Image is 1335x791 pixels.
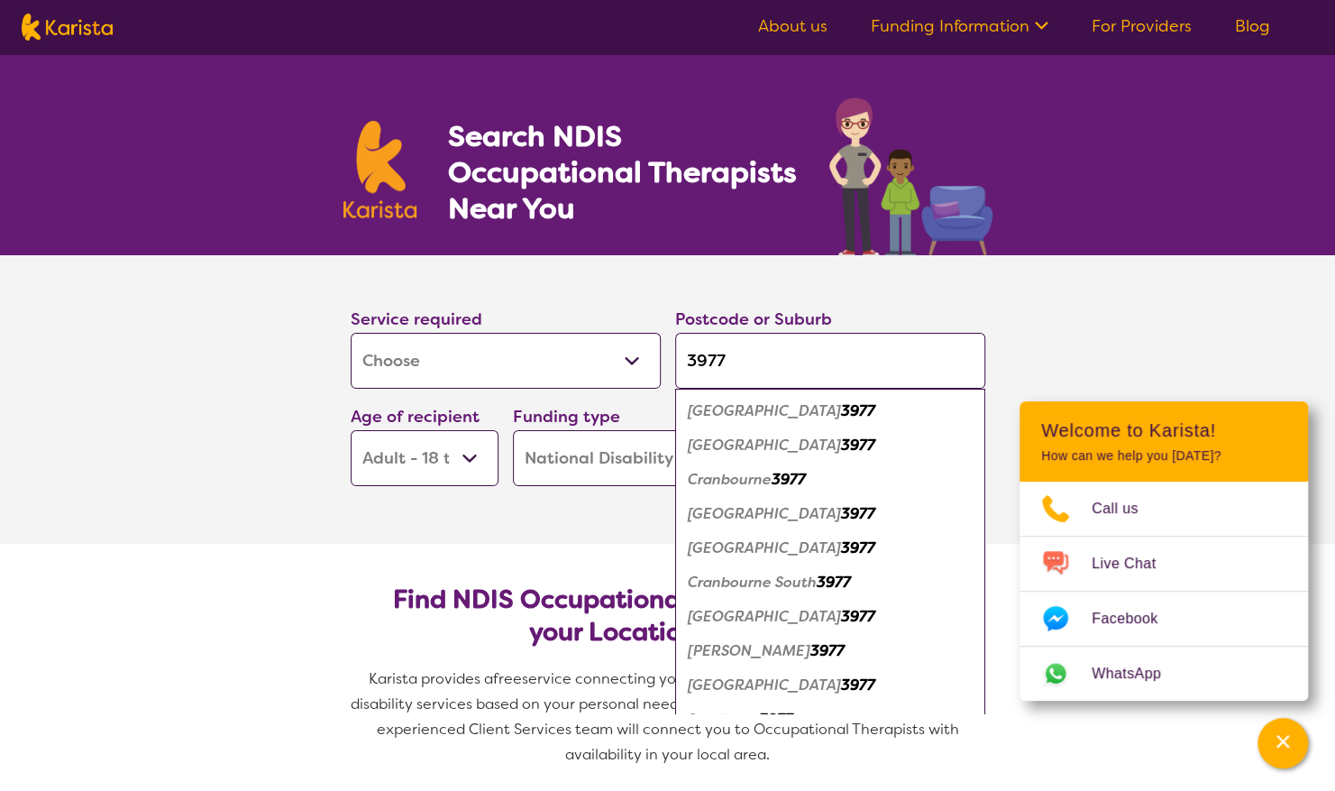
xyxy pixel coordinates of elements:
[1020,647,1308,701] a: Web link opens in a new tab.
[688,607,841,626] em: [GEOGRAPHIC_DATA]
[688,676,841,694] em: [GEOGRAPHIC_DATA]
[684,497,976,531] div: Cranbourne East 3977
[841,436,875,455] em: 3977
[759,710,793,729] em: 3977
[1092,550,1177,577] span: Live Chat
[493,669,522,688] span: free
[351,669,989,764] span: service connecting you with Occupational Therapists and other disability services based on your p...
[684,428,976,463] div: Cannons Creek 3977
[351,406,480,428] label: Age of recipient
[684,600,976,634] div: Cranbourne West 3977
[1092,15,1192,37] a: For Providers
[447,118,798,226] h1: Search NDIS Occupational Therapists Near You
[829,97,992,255] img: occupational-therapy
[343,121,417,218] img: Karista logo
[1092,495,1160,522] span: Call us
[684,634,976,668] div: Devon Meadows 3977
[688,436,841,455] em: [GEOGRAPHIC_DATA]
[810,641,845,660] em: 3977
[688,641,810,660] em: [PERSON_NAME]
[841,676,875,694] em: 3977
[688,573,817,592] em: Cranbourne South
[351,308,482,330] label: Service required
[22,14,113,41] img: Karista logo
[513,406,620,428] label: Funding type
[688,538,841,557] em: [GEOGRAPHIC_DATA]
[675,308,832,330] label: Postcode or Suburb
[684,394,976,428] div: Botanic Ridge 3977
[841,401,875,420] em: 3977
[365,584,971,648] h2: Find NDIS Occupational Therapists based on your Location & Needs
[841,504,875,523] em: 3977
[841,538,875,557] em: 3977
[1041,419,1286,441] h2: Welcome to Karista!
[1092,660,1183,687] span: WhatsApp
[688,470,772,489] em: Cranbourne
[1020,401,1308,701] div: Channel Menu
[1235,15,1270,37] a: Blog
[1020,482,1308,701] ul: Choose channel
[369,669,493,688] span: Karista provides a
[1041,448,1286,464] p: How can we help you [DATE]?
[688,504,841,523] em: [GEOGRAPHIC_DATA]
[675,333,985,389] input: Type
[684,531,976,566] div: Cranbourne North 3977
[871,15,1048,37] a: Funding Information
[1092,605,1179,632] span: Facebook
[684,566,976,600] div: Cranbourne South 3977
[758,15,828,37] a: About us
[772,470,806,489] em: 3977
[684,703,976,737] div: Sandhurst 3977
[684,668,976,703] div: Junction Village 3977
[841,607,875,626] em: 3977
[688,710,759,729] em: Sandhurst
[684,463,976,497] div: Cranbourne 3977
[817,573,851,592] em: 3977
[688,401,841,420] em: [GEOGRAPHIC_DATA]
[1257,718,1308,768] button: Channel Menu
